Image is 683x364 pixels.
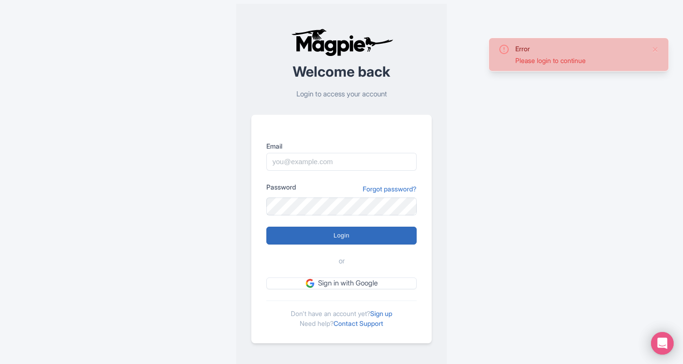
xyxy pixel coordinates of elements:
[266,277,417,289] a: Sign in with Google
[652,44,659,55] button: Close
[515,55,644,65] div: Please login to continue
[339,256,345,267] span: or
[334,319,383,327] a: Contact Support
[251,89,432,100] p: Login to access your account
[363,184,417,194] a: Forgot password?
[266,227,417,245] input: Login
[289,28,395,56] img: logo-ab69f6fb50320c5b225c76a69d11143b.png
[651,332,674,355] div: Open Intercom Messenger
[266,153,417,171] input: you@example.com
[515,44,644,54] div: Error
[266,301,417,328] div: Don't have an account yet? Need help?
[306,279,314,287] img: google.svg
[266,182,296,192] label: Password
[370,309,392,317] a: Sign up
[251,64,432,79] h2: Welcome back
[266,141,417,151] label: Email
